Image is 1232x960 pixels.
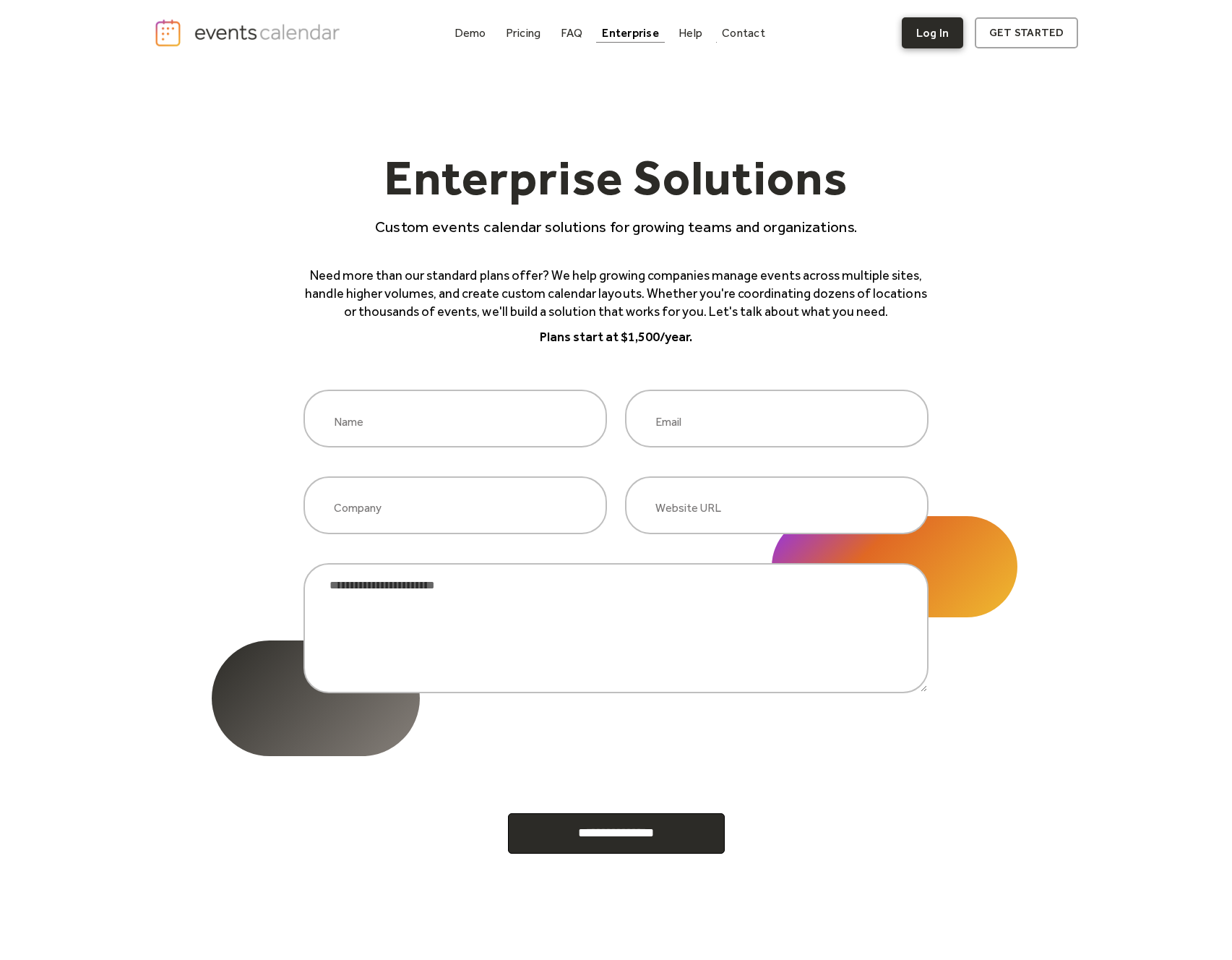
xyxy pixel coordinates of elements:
[500,23,547,43] a: Pricing
[303,390,929,853] form: enterprise inquiry
[975,17,1078,48] a: get started
[303,216,929,237] p: Custom events calendar solutions for growing teams and organizations.
[716,23,771,43] a: Contact
[303,267,929,322] p: Need more than our standard plans offer? We help growing companies manage events across multiple ...
[722,29,765,37] div: Contact
[902,17,963,48] a: Log In
[673,23,708,43] a: Help
[303,328,929,346] p: Plans start at $1,500/year.
[596,23,664,43] a: Enterprise
[507,722,726,779] iframe: reCAPTCHA
[679,29,702,37] div: Help
[555,23,589,43] a: FAQ
[602,29,658,37] div: Enterprise
[154,18,345,48] a: home
[303,153,929,216] h1: Enterprise Solutions
[455,29,486,37] div: Demo
[449,23,492,43] a: Demo
[506,29,541,37] div: Pricing
[561,29,583,37] div: FAQ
